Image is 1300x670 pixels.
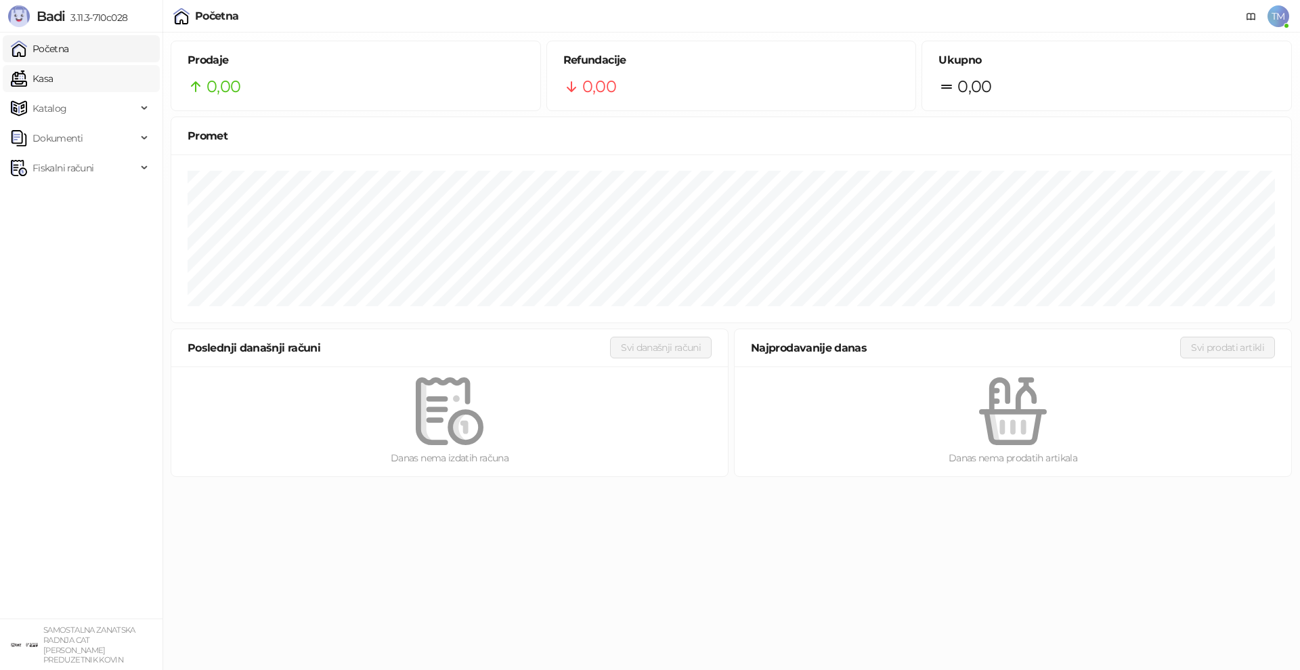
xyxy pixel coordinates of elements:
div: Danas nema prodatih artikala [756,451,1270,465]
span: TM [1267,5,1289,27]
span: Badi [37,8,65,24]
span: 0,00 [207,74,240,100]
span: 3.11.3-710c028 [65,12,127,24]
h5: Prodaje [188,52,524,68]
img: 64x64-companyLogo-ae27db6e-dfce-48a1-b68e-83471bd1bffd.png [11,631,38,658]
div: Najprodavanije danas [751,339,1180,356]
button: Svi današnji računi [610,337,712,358]
div: Poslednji današnji računi [188,339,610,356]
a: Početna [11,35,69,62]
span: Fiskalni računi [32,154,93,182]
span: 0,00 [582,74,616,100]
button: Svi prodati artikli [1180,337,1275,358]
small: SAMOSTALNA ZANATSKA RADNJA CAT [PERSON_NAME] PREDUZETNIK KOVIN [43,625,135,665]
span: Dokumenti [32,125,83,152]
h5: Refundacije [563,52,900,68]
div: Promet [188,127,1275,144]
img: Logo [8,5,30,27]
div: Danas nema izdatih računa [193,451,706,465]
div: Početna [195,11,239,22]
a: Kasa [11,65,53,92]
span: 0,00 [957,74,991,100]
a: Dokumentacija [1240,5,1262,27]
h5: Ukupno [938,52,1275,68]
span: Katalog [32,95,67,122]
